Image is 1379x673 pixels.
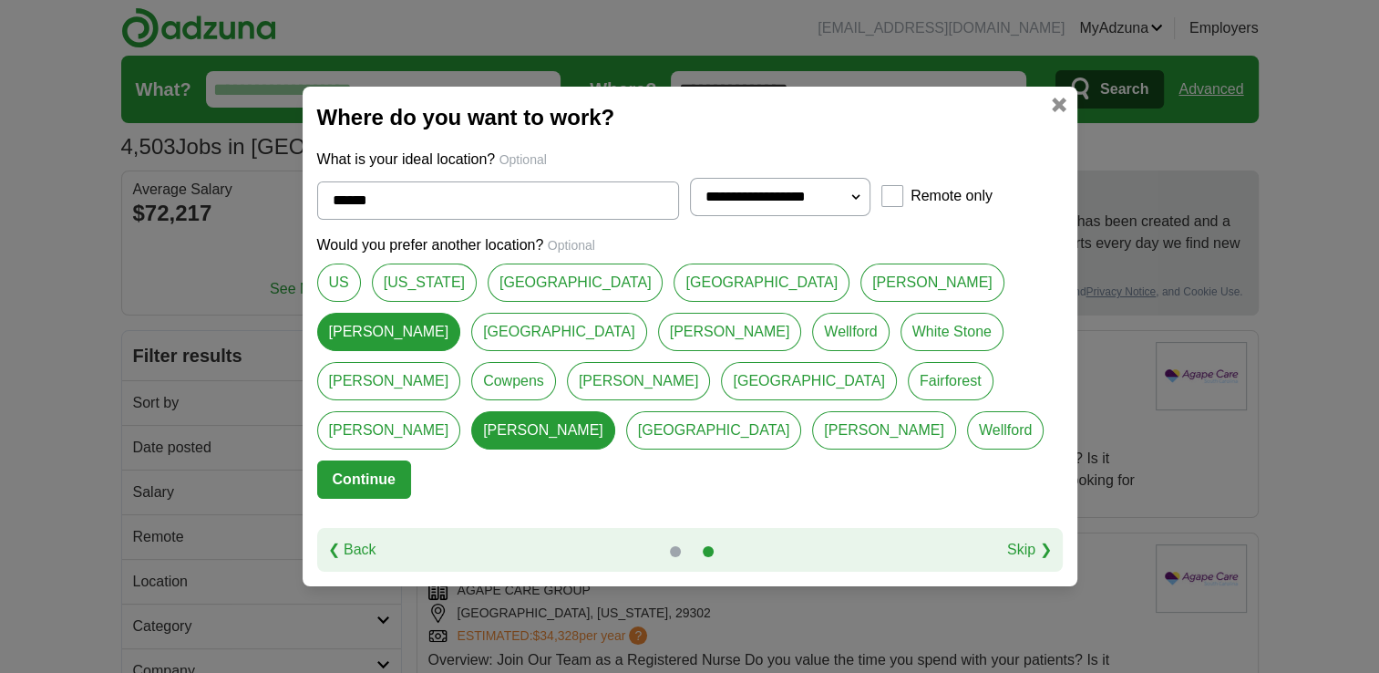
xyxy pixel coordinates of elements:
span: Optional [548,238,595,253]
a: [GEOGRAPHIC_DATA] [721,362,897,400]
p: Would you prefer another location? [317,234,1063,256]
a: [GEOGRAPHIC_DATA] [471,313,647,351]
a: [PERSON_NAME] [812,411,956,450]
a: [GEOGRAPHIC_DATA] [674,264,849,302]
a: Fairforest [908,362,993,400]
a: Wellford [812,313,889,351]
a: [PERSON_NAME] [471,411,615,450]
a: [GEOGRAPHIC_DATA] [488,264,664,302]
a: ❮ Back [328,539,376,561]
a: White Stone [900,313,1003,351]
a: [PERSON_NAME] [317,313,461,351]
a: [PERSON_NAME] [658,313,802,351]
label: Remote only [911,185,993,207]
p: What is your ideal location? [317,149,1063,171]
span: Optional [499,152,547,167]
a: [PERSON_NAME] [317,411,461,450]
a: Wellford [967,411,1044,450]
a: [PERSON_NAME] [860,264,1004,302]
a: [PERSON_NAME] [317,362,461,400]
h2: Where do you want to work? [317,101,1063,134]
a: US [317,264,361,302]
button: Continue [317,461,411,499]
a: [PERSON_NAME] [567,362,711,400]
a: [GEOGRAPHIC_DATA] [626,411,802,450]
a: Cowpens [471,362,556,400]
a: [US_STATE] [372,264,477,302]
a: Skip ❯ [1007,539,1052,561]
